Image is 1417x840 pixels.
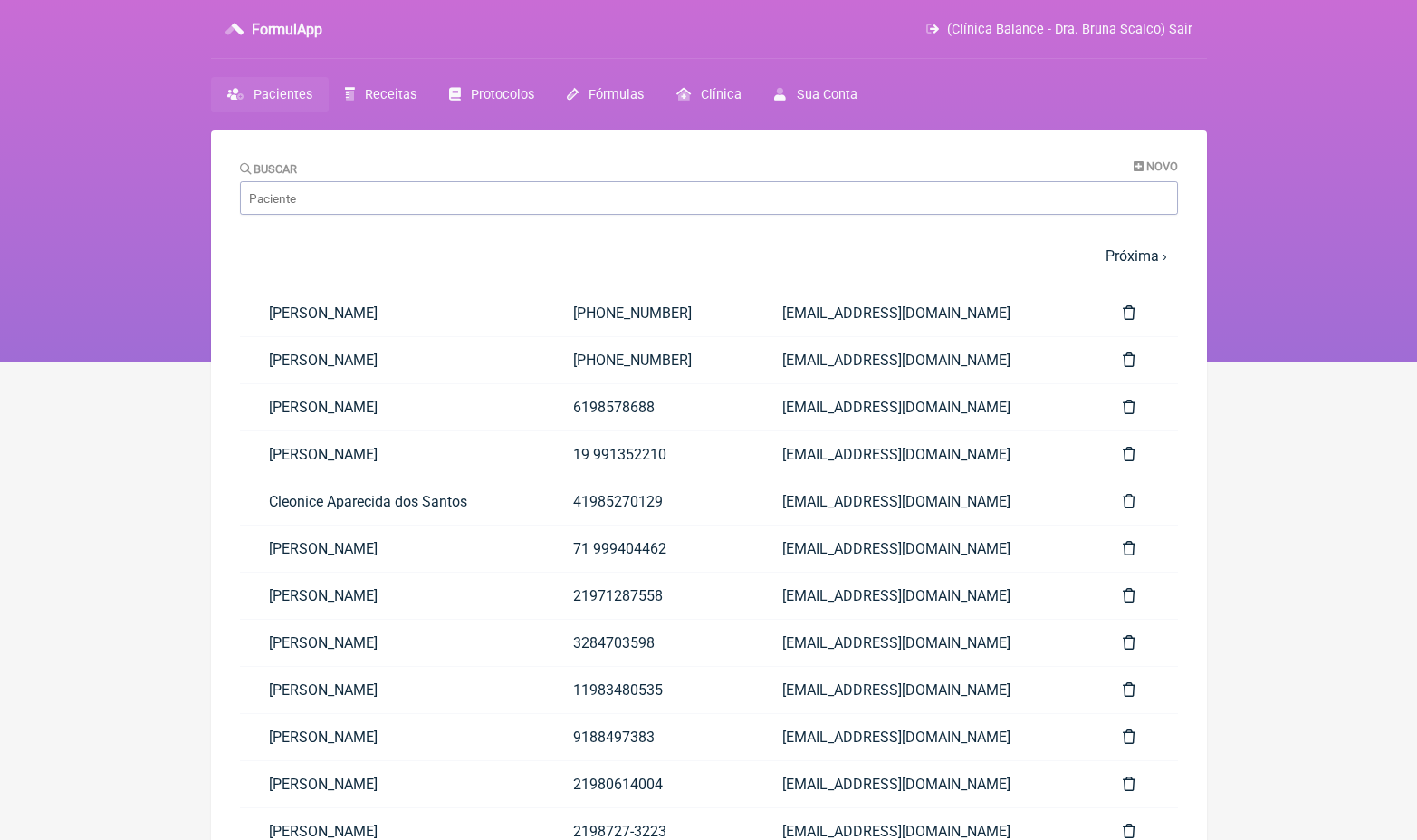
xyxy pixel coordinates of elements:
h3: FormulApp [252,21,322,38]
span: Receitas [365,87,416,102]
a: [PERSON_NAME] [240,761,544,807]
span: Fórmulas [589,87,644,102]
a: [EMAIL_ADDRESS][DOMAIN_NAME] [753,573,1093,619]
a: [PERSON_NAME] [240,620,544,666]
a: [PERSON_NAME] [240,573,544,619]
input: Paciente [240,181,1178,215]
a: [PERSON_NAME] [240,384,544,430]
nav: pager [240,237,1178,275]
a: 11983480535 [544,667,754,713]
a: [EMAIL_ADDRESS][DOMAIN_NAME] [753,526,1093,572]
span: Sua Conta [797,87,857,102]
a: [PERSON_NAME] [240,337,544,383]
a: [PERSON_NAME] [240,431,544,478]
a: Cleonice Aparecida dos Santos [240,478,544,525]
a: [EMAIL_ADDRESS][DOMAIN_NAME] [753,714,1093,760]
a: Receitas [329,77,433,112]
a: [PERSON_NAME] [240,714,544,760]
a: [EMAIL_ADDRESS][DOMAIN_NAME] [753,337,1093,383]
a: Fórmulas [551,77,660,112]
a: [EMAIL_ADDRESS][DOMAIN_NAME] [753,290,1093,336]
a: [PERSON_NAME] [240,526,544,572]
a: (Clínica Balance - Dra. Bruna Scalco) Sair [926,22,1192,37]
a: [PERSON_NAME] [240,667,544,713]
a: 41985270129 [544,478,754,525]
a: [EMAIL_ADDRESS][DOMAIN_NAME] [753,431,1093,478]
a: 9188497383 [544,714,754,760]
a: Pacientes [211,77,329,112]
a: [EMAIL_ADDRESS][DOMAIN_NAME] [753,667,1093,713]
a: [PHONE_NUMBER] [544,337,754,383]
span: Novo [1146,159,1178,173]
a: [PHONE_NUMBER] [544,290,754,336]
span: Protocolos [471,87,534,102]
a: Próxima › [1106,247,1167,265]
a: Sua Conta [758,77,873,112]
span: (Clínica Balance - Dra. Bruna Scalco) Sair [947,22,1192,37]
a: 21980614004 [544,761,754,807]
span: Clínica [701,87,742,102]
a: Clínica [660,77,758,112]
a: 71 999404462 [544,526,754,572]
a: [EMAIL_ADDRESS][DOMAIN_NAME] [753,761,1093,807]
a: [PERSON_NAME] [240,290,544,336]
a: Novo [1134,159,1178,173]
a: [EMAIL_ADDRESS][DOMAIN_NAME] [753,384,1093,430]
a: 19 991352210 [544,431,754,478]
a: 3284703598 [544,620,754,666]
a: 6198578688 [544,384,754,430]
a: 21971287558 [544,573,754,619]
span: Pacientes [254,87,312,102]
a: [EMAIL_ADDRESS][DOMAIN_NAME] [753,620,1093,666]
label: Buscar [240,162,298,176]
a: [EMAIL_ADDRESS][DOMAIN_NAME] [753,478,1093,525]
a: Protocolos [433,77,551,112]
